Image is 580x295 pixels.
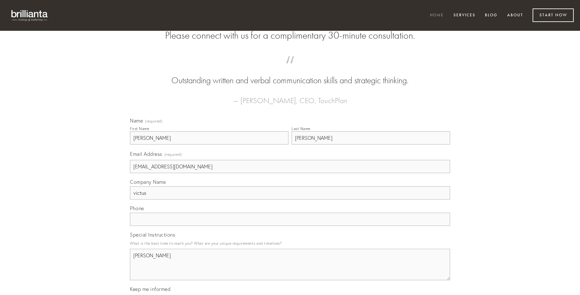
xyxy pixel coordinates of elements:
[130,286,170,292] span: Keep me informed
[292,126,310,131] div: Last Name
[130,151,162,157] span: Email Address
[145,119,163,123] span: (required)
[130,179,166,185] span: Company Name
[481,10,502,21] a: Blog
[130,239,450,248] p: What is the best time to reach you? What are your unique requirements and timelines?
[130,117,143,124] span: Name
[140,62,440,74] span: “
[140,62,440,87] blockquote: Outstanding written and verbal communication skills and strategic thinking.
[130,232,175,238] span: Special Instructions
[426,10,448,21] a: Home
[6,6,53,25] img: brillianta - research, strategy, marketing
[503,10,527,21] a: About
[130,205,144,211] span: Phone
[130,30,450,41] h2: Please connect with us for a complimentary 30-minute consultation.
[164,150,182,159] span: (required)
[130,249,450,280] textarea: [PERSON_NAME]
[449,10,480,21] a: Services
[533,8,574,22] a: Start Now
[140,87,440,107] figcaption: — [PERSON_NAME], CEO, TouchPlan
[130,126,149,131] div: First Name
